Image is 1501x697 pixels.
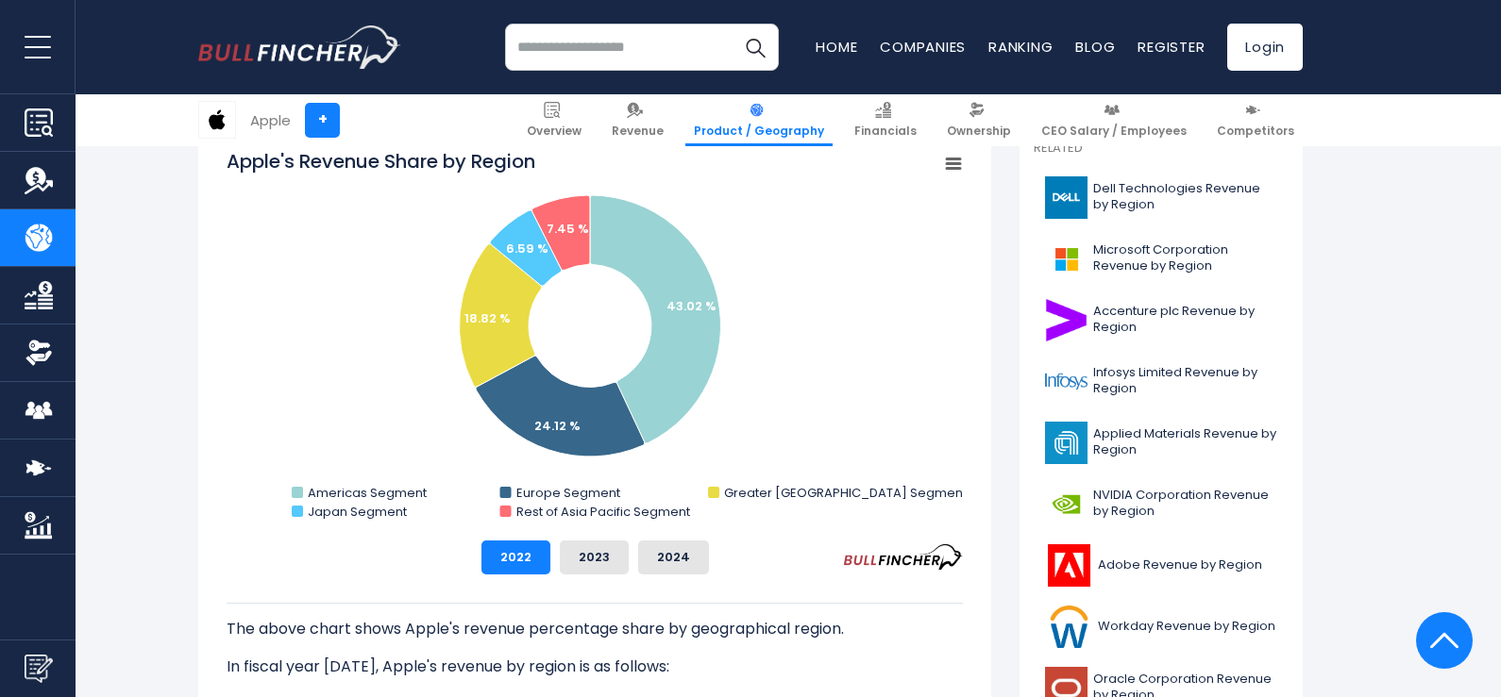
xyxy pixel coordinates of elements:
[199,102,235,138] img: AAPL logo
[227,148,535,174] tspan: Apple's Revenue Share by Region
[1034,417,1289,469] a: Applied Materials Revenue by Region
[854,124,917,139] span: Financials
[1033,94,1195,146] a: CEO Salary / Employees
[1045,299,1088,341] img: ACN logo
[1045,422,1088,464] img: AMAT logo
[1217,124,1294,139] span: Competitors
[1045,483,1088,525] img: NVDA logo
[516,503,690,521] text: Rest of Asia Pacific Segment
[506,240,548,257] text: 6.59 %
[250,109,291,131] div: Apple
[516,484,620,502] text: Europe Segment
[938,94,1020,146] a: Ownership
[846,94,925,146] a: Financials
[1041,124,1187,139] span: CEO Salary / Employees
[547,220,589,238] text: 7.45 %
[227,656,963,678] p: In fiscal year [DATE], Apple's revenue by region is as follows:
[1093,488,1277,520] span: NVIDIA Corporation Revenue by Region
[732,24,779,71] button: Search
[1034,539,1289,591] a: Adobe Revenue by Region
[1093,181,1277,213] span: Dell Technologies Revenue by Region
[1045,176,1088,219] img: DELL logo
[1034,294,1289,346] a: Accenture plc Revenue by Region
[1034,601,1289,653] a: Workday Revenue by Region
[518,94,590,146] a: Overview
[1098,619,1275,635] span: Workday Revenue by Region
[308,484,427,502] text: Americas Segment
[25,339,53,367] img: Ownership
[1045,606,1092,648] img: WDAY logo
[1034,141,1289,157] p: Related
[560,540,629,574] button: 2023
[694,124,824,139] span: Product / Geography
[947,124,1011,139] span: Ownership
[198,25,401,69] a: Go to homepage
[1034,356,1289,407] a: Infosys Limited Revenue by Region
[603,94,672,146] a: Revenue
[1034,233,1289,285] a: Microsoft Corporation Revenue by Region
[1045,544,1092,587] img: ADBE logo
[1098,557,1262,573] span: Adobe Revenue by Region
[612,124,664,139] span: Revenue
[1034,172,1289,224] a: Dell Technologies Revenue by Region
[1093,242,1277,274] span: Microsoft Corporation Revenue by Region
[308,503,407,521] text: Japan Segment
[1045,238,1088,280] img: MSFT logo
[464,309,511,327] text: 18.82 %
[227,618,963,640] p: The above chart shows Apple's revenue percentage share by geographical region.
[1093,365,1277,397] span: Infosys Limited Revenue by Region
[1075,37,1115,57] a: Blog
[638,540,709,574] button: 2024
[481,540,550,574] button: 2022
[880,37,966,57] a: Companies
[685,94,833,146] a: Product / Geography
[527,124,582,139] span: Overview
[724,484,967,502] text: Greater [GEOGRAPHIC_DATA] Segment
[1045,360,1088,403] img: INFY logo
[988,37,1053,57] a: Ranking
[1093,304,1277,336] span: Accenture plc Revenue by Region
[227,148,963,525] svg: Apple's Revenue Share by Region
[305,103,340,138] a: +
[534,417,581,435] text: 24.12 %
[1093,426,1277,458] span: Applied Materials Revenue by Region
[1227,24,1303,71] a: Login
[1208,94,1303,146] a: Competitors
[816,37,857,57] a: Home
[1138,37,1205,57] a: Register
[1034,478,1289,530] a: NVIDIA Corporation Revenue by Region
[666,297,717,315] text: 43.02 %
[198,25,401,69] img: bullfincher logo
